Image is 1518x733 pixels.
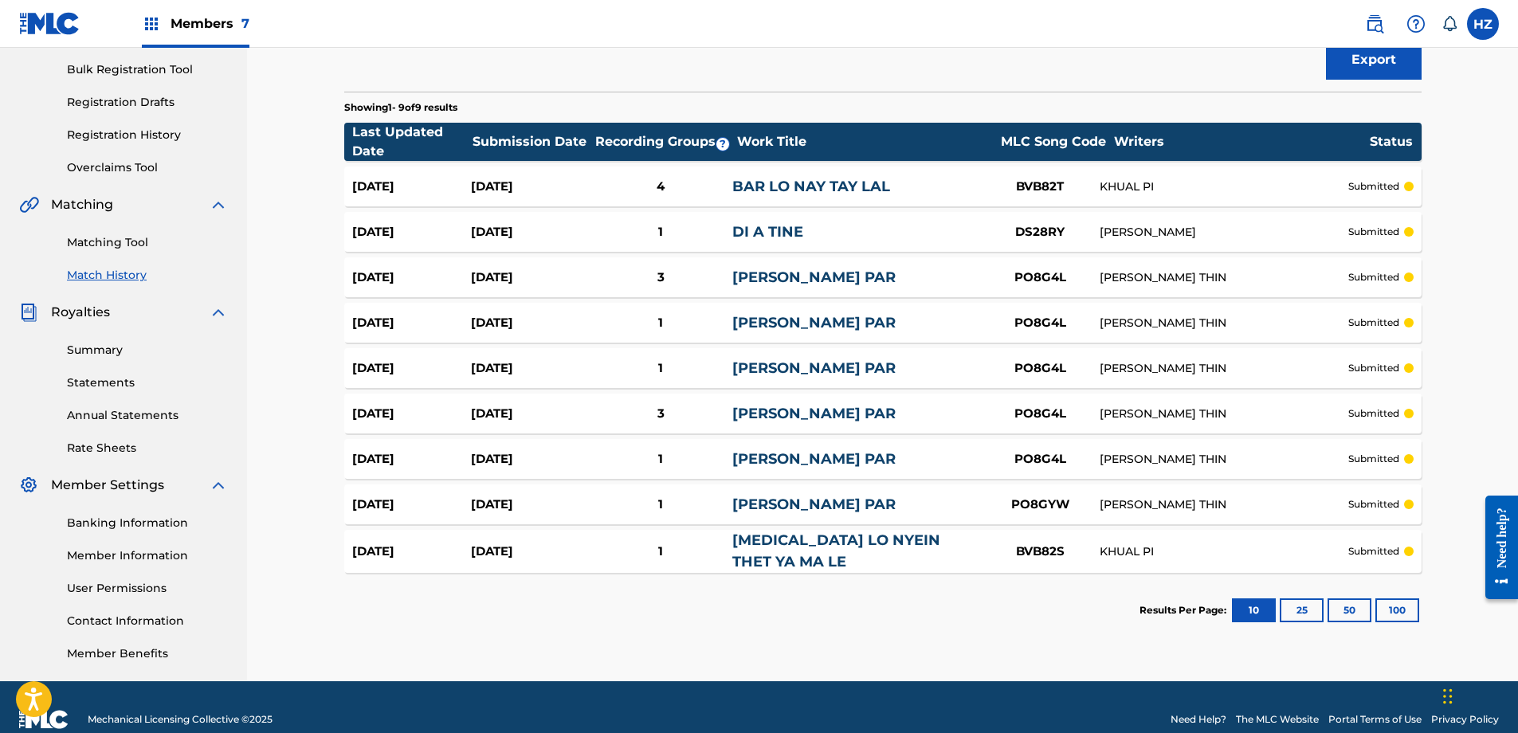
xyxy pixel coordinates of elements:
div: 1 [590,314,732,332]
a: Privacy Policy [1431,712,1499,727]
span: Royalties [51,303,110,322]
div: Submission Date [473,132,592,151]
div: [DATE] [352,359,471,378]
div: [PERSON_NAME] THIN [1100,360,1347,377]
a: [MEDICAL_DATA] LO NYEIN THET YA MA LE [732,531,940,570]
a: Summary [67,342,228,359]
p: submitted [1348,270,1399,284]
a: Registration Drafts [67,94,228,111]
div: KHUAL PI [1100,178,1347,195]
div: PO8G4L [980,359,1100,378]
div: Writers [1114,132,1369,151]
p: submitted [1348,406,1399,421]
div: [DATE] [471,178,590,196]
a: Public Search [1359,8,1391,40]
a: [PERSON_NAME] PAR [732,314,896,331]
p: submitted [1348,361,1399,375]
div: 1 [590,543,732,561]
span: Member Settings [51,476,164,495]
span: Mechanical Licensing Collective © 2025 [88,712,273,727]
a: [PERSON_NAME] PAR [732,496,896,513]
div: [DATE] [352,314,471,332]
div: [DATE] [352,496,471,514]
div: [DATE] [471,543,590,561]
div: 1 [590,496,732,514]
a: Matching Tool [67,234,228,251]
div: DS28RY [980,223,1100,241]
div: [DATE] [471,269,590,287]
a: Contact Information [67,613,228,629]
div: User Menu [1467,8,1499,40]
button: 25 [1280,598,1324,622]
div: PO8G4L [980,269,1100,287]
button: 10 [1232,598,1276,622]
p: submitted [1348,179,1399,194]
div: [DATE] [352,543,471,561]
div: Recording Groups [593,132,736,151]
div: PO8GYW [980,496,1100,514]
div: [DATE] [352,178,471,196]
div: 3 [590,405,732,423]
a: [PERSON_NAME] PAR [732,405,896,422]
img: expand [209,476,228,495]
iframe: Resource Center [1473,484,1518,612]
div: Status [1370,132,1413,151]
div: [DATE] [471,223,590,241]
div: [DATE] [352,223,471,241]
div: [PERSON_NAME] THIN [1100,315,1347,331]
div: 3 [590,269,732,287]
div: BVB82S [980,543,1100,561]
div: KHUAL PI [1100,543,1347,560]
a: The MLC Website [1236,712,1319,727]
img: search [1365,14,1384,33]
a: DI A TINE [732,223,803,241]
div: [PERSON_NAME] THIN [1100,269,1347,286]
div: BVB82T [980,178,1100,196]
div: 1 [590,359,732,378]
div: Last Updated Date [352,123,472,161]
div: [PERSON_NAME] THIN [1100,451,1347,468]
div: [DATE] [352,405,471,423]
span: 7 [241,16,249,31]
a: Statements [67,374,228,391]
a: User Permissions [67,580,228,597]
img: Top Rightsholders [142,14,161,33]
a: Registration History [67,127,228,143]
a: BAR LO NAY TAY LAL [732,178,890,195]
a: Annual Statements [67,407,228,424]
div: [PERSON_NAME] [1100,224,1347,241]
span: Matching [51,195,113,214]
a: Bulk Registration Tool [67,61,228,78]
div: MLC Song Code [994,132,1113,151]
p: submitted [1348,316,1399,330]
p: Results Per Page: [1139,603,1230,617]
a: Rate Sheets [67,440,228,457]
a: [PERSON_NAME] PAR [732,269,896,286]
a: Banking Information [67,515,228,531]
img: logo [19,710,69,729]
a: [PERSON_NAME] PAR [732,359,896,377]
div: [PERSON_NAME] THIN [1100,406,1347,422]
iframe: Chat Widget [1438,657,1518,733]
div: 1 [590,450,732,468]
a: Member Information [67,547,228,564]
a: Member Benefits [67,645,228,662]
p: submitted [1348,452,1399,466]
div: [DATE] [471,405,590,423]
div: [DATE] [471,314,590,332]
div: [DATE] [471,496,590,514]
div: [DATE] [471,359,590,378]
img: help [1406,14,1426,33]
a: Match History [67,267,228,284]
p: submitted [1348,225,1399,239]
div: PO8G4L [980,314,1100,332]
div: [DATE] [352,450,471,468]
div: [DATE] [352,269,471,287]
img: expand [209,195,228,214]
div: 4 [590,178,732,196]
a: Need Help? [1171,712,1226,727]
img: expand [209,303,228,322]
